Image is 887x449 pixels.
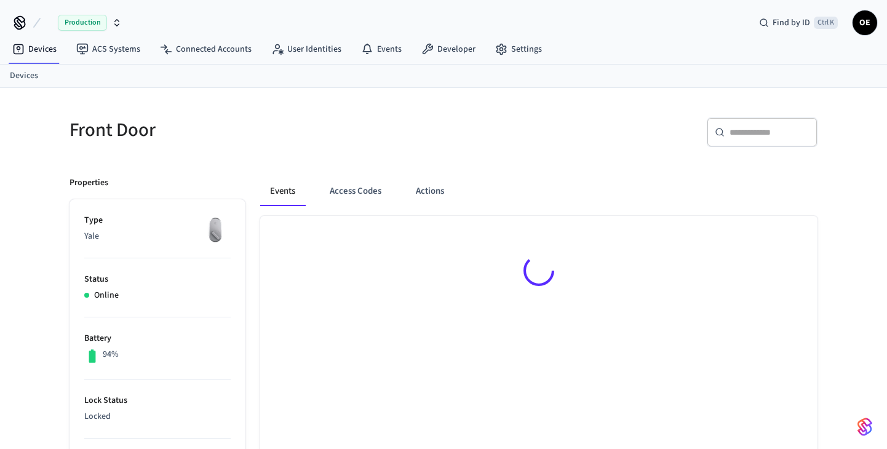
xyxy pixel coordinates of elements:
button: OE [853,10,877,35]
a: Settings [485,38,552,60]
div: ant example [260,177,817,206]
div: Find by IDCtrl K [749,12,848,34]
p: Properties [70,177,108,189]
span: Production [58,15,107,31]
img: August Wifi Smart Lock 3rd Gen, Silver, Front [200,214,231,245]
a: Devices [2,38,66,60]
p: Yale [84,230,231,243]
a: Devices [10,70,38,82]
a: Developer [412,38,485,60]
a: User Identities [261,38,351,60]
a: Events [351,38,412,60]
p: Online [94,289,119,302]
span: Ctrl K [814,17,838,29]
span: OE [854,12,876,34]
p: Battery [84,332,231,345]
h5: Front Door [70,117,436,143]
button: Access Codes [320,177,391,206]
p: 94% [103,348,119,361]
p: Type [84,214,231,227]
button: Events [260,177,305,206]
p: Status [84,273,231,286]
a: ACS Systems [66,38,150,60]
img: SeamLogoGradient.69752ec5.svg [857,417,872,437]
span: Find by ID [773,17,810,29]
button: Actions [406,177,454,206]
p: Locked [84,410,231,423]
p: Lock Status [84,394,231,407]
a: Connected Accounts [150,38,261,60]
